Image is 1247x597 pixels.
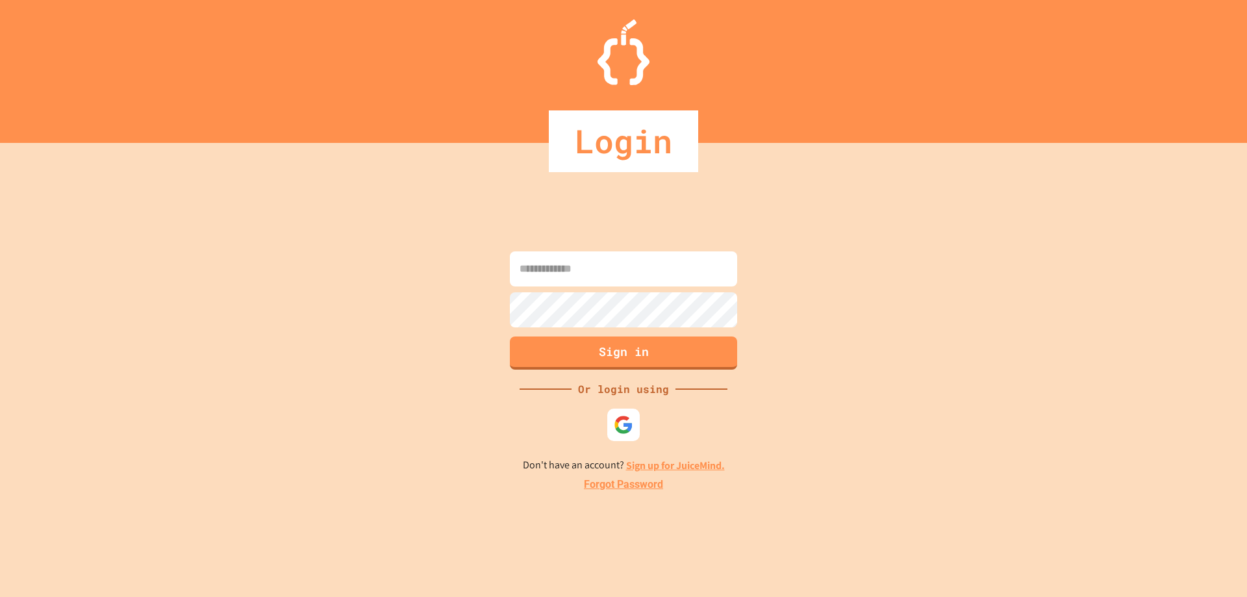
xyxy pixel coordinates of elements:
[598,19,649,85] img: Logo.svg
[549,110,698,172] div: Login
[572,381,675,397] div: Or login using
[523,457,725,474] p: Don't have an account?
[614,415,633,435] img: google-icon.svg
[584,477,663,492] a: Forgot Password
[626,459,725,472] a: Sign up for JuiceMind.
[510,337,737,370] button: Sign in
